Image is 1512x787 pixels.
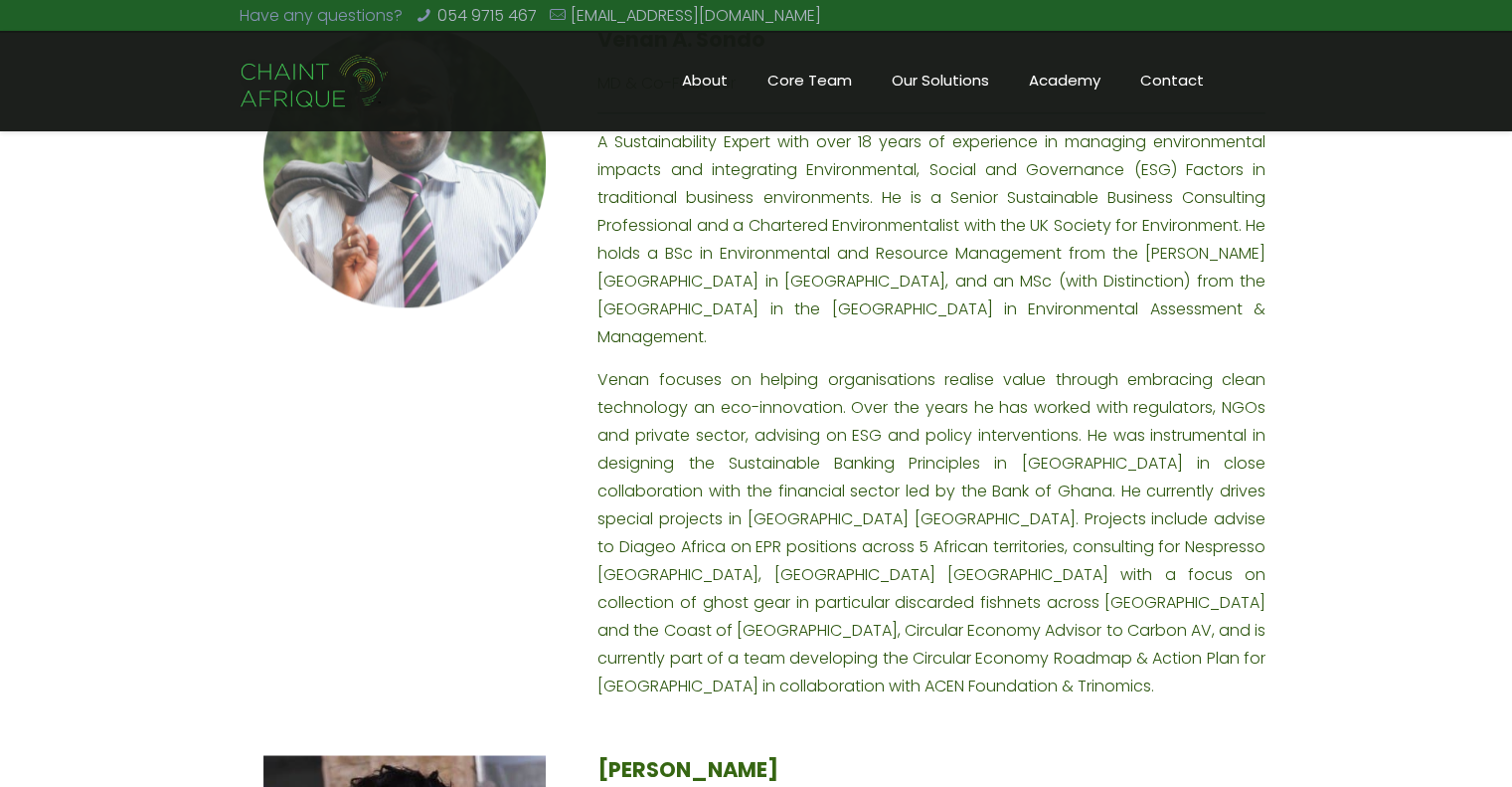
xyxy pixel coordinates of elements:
a: [EMAIL_ADDRESS][DOMAIN_NAME] [571,4,821,27]
a: Chaint Afrique [240,31,390,130]
a: Our Solutions [872,31,1009,130]
a: Contact [1120,31,1224,130]
p: A Sustainability Expert with over 18 years of experience in managing environmental impacts and in... [597,128,1265,351]
img: Chaint_Afrique-20 [240,52,390,111]
span: Core Team [748,66,872,96]
a: 054 9715 467 [436,4,536,27]
a: About [662,31,748,130]
h4: [PERSON_NAME] [597,755,1265,785]
span: Academy [1009,66,1120,96]
a: Core Team [748,31,872,130]
span: Contact [1120,66,1224,96]
a: Academy [1009,31,1120,130]
p: Venan focuses on helping organisations realise value through embracing clean technology an eco-in... [597,366,1265,700]
span: Our Solutions [872,66,1009,96]
span: About [662,66,748,96]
